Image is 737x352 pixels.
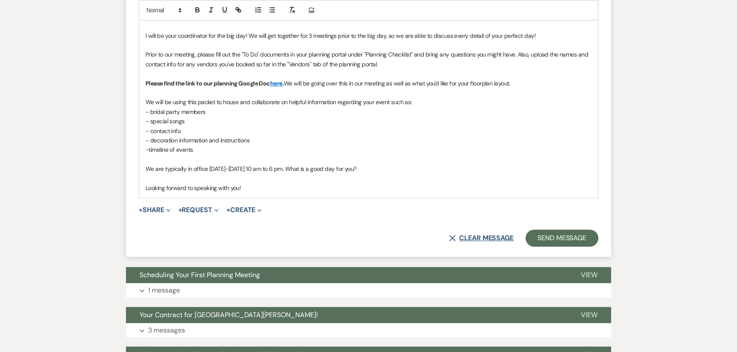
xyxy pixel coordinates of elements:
[140,310,318,319] span: Your Contract for [GEOGRAPHIC_DATA][PERSON_NAME]!
[178,207,219,213] button: Request
[140,270,260,279] span: Scheduling Your First Planning Meeting
[146,116,591,126] p: - special songs
[148,285,180,296] p: 1 message
[126,267,567,283] button: Scheduling Your First Planning Meeting
[146,183,591,193] p: Looking forward to speaking with you!
[567,307,611,323] button: View
[581,270,597,279] span: View
[139,207,143,213] span: +
[146,31,591,40] p: I will be your coordinator for the big day! We will get together for 3 meetings prior to the big ...
[146,79,591,88] p: We will be going over this in our meeting as well as what you'd like for your floorplan layout.
[526,230,598,247] button: Send Message
[146,145,591,154] p: -timeline of events
[178,207,182,213] span: +
[146,126,591,136] p: - contact info
[146,136,591,145] p: - decoration information and instructions
[148,325,185,336] p: 3 messages
[146,107,591,116] p: - bridal party members
[139,207,171,213] button: Share
[226,207,230,213] span: +
[126,307,567,323] button: Your Contract for [GEOGRAPHIC_DATA][PERSON_NAME]!
[146,79,284,87] strong: Please find the link to our planning Google Doc .
[146,97,591,107] p: We will be using this packet to house and collaborate on helpful information regarding your event...
[146,164,591,173] p: We are typically in office [DATE]-[DATE] 10 am to 6 pm. What is a good day for you?
[270,79,283,87] a: here
[126,323,611,338] button: 3 messages
[126,283,611,298] button: 1 message
[449,235,514,241] button: Clear message
[146,50,591,69] p: Prior to our meeting, please fill out the "To Do" documents in your planning portal under "Planni...
[226,207,262,213] button: Create
[567,267,611,283] button: View
[581,310,597,319] span: View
